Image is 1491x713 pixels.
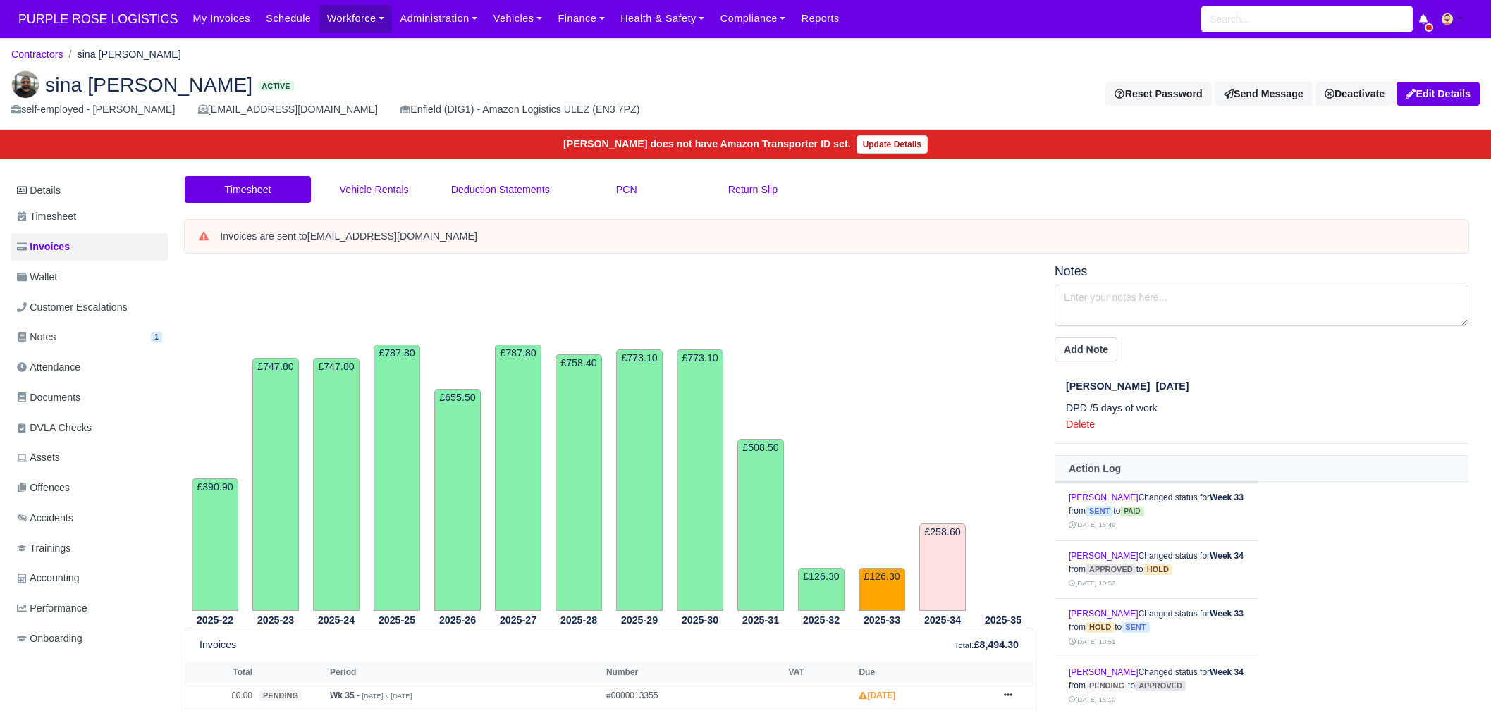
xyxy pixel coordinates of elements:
a: Deactivate [1315,82,1394,106]
div: [DATE] [1066,378,1468,395]
a: Finance [550,5,613,32]
th: VAT [785,662,856,683]
a: Accidents [11,504,168,532]
a: Contractors [11,49,63,60]
div: self-employed - [PERSON_NAME] [11,101,176,118]
div: [EMAIL_ADDRESS][DOMAIN_NAME] [198,101,378,118]
a: Wallet [11,263,168,291]
span: Assets [17,449,60,466]
span: Onboarding [17,631,82,647]
span: Accidents [17,510,73,526]
a: Offences [11,474,168,502]
strong: Week 34 [1210,667,1244,677]
span: hold [1086,622,1115,633]
span: Documents [17,390,80,406]
span: [PERSON_NAME] [1066,380,1150,392]
td: £747.80 [313,358,360,611]
th: Action Log [1055,456,1468,482]
span: Accounting [17,570,80,586]
th: 2025-31 [730,612,791,628]
a: Administration [392,5,485,32]
span: approved [1086,564,1136,575]
th: 2025-23 [245,612,306,628]
a: Reports [794,5,847,32]
small: [DATE] 15:10 [1069,695,1115,703]
a: Workforce [319,5,393,32]
td: £126.30 [798,568,845,611]
a: Details [11,178,168,204]
div: Enfield (DIG1) - Amazon Logistics ULEZ (EN3 7PZ) [400,101,639,118]
span: sent [1086,506,1113,516]
td: Changed status for from to [1055,483,1258,541]
span: pending [259,690,302,701]
th: 2025-25 [367,612,427,628]
a: Schedule [258,5,319,32]
a: Compliance [713,5,794,32]
th: 2025-26 [427,612,488,628]
a: Timesheet [185,176,311,204]
strong: [DATE] [859,690,895,700]
td: £758.40 [556,354,602,611]
span: approved [1135,681,1186,691]
th: 2025-34 [912,612,973,628]
a: Assets [11,444,168,471]
a: Notes 1 [11,323,168,351]
a: Onboarding [11,625,168,652]
a: DVLA Checks [11,414,168,442]
td: £258.60 [919,523,966,611]
a: Return Slip [689,176,816,204]
span: paid [1120,507,1143,516]
div: Invoices are sent to [220,230,1454,244]
button: Add Note [1055,337,1117,361]
a: Vehicle Rentals [311,176,437,204]
div: sina sami [1,59,1490,130]
a: PCN [563,176,689,204]
span: Offences [17,480,70,496]
a: Customer Escalations [11,294,168,321]
th: Total [185,662,256,683]
th: Number [603,662,785,683]
a: Performance [11,595,168,622]
a: [PERSON_NAME] [1069,492,1139,502]
th: 2025-35 [973,612,1033,628]
span: Wallet [17,269,57,285]
th: 2025-32 [791,612,852,628]
td: £773.10 [677,349,723,611]
a: Update Details [857,135,928,154]
th: 2025-24 [306,612,367,628]
a: PURPLE ROSE LOGISTICS [11,6,185,33]
a: My Invoices [185,5,258,32]
td: Changed status for from to [1055,599,1258,657]
th: Period [326,662,603,683]
p: DPD /5 days of work [1066,400,1468,416]
strong: [EMAIL_ADDRESS][DOMAIN_NAME] [307,230,477,242]
li: sina [PERSON_NAME] [63,46,181,63]
td: £787.80 [495,345,541,611]
h6: Invoices [200,639,236,651]
span: PURPLE ROSE LOGISTICS [11,5,185,33]
td: £655.50 [434,389,481,611]
td: #0000013355 [603,683,785,709]
th: 2025-27 [488,612,548,628]
a: Vehicles [486,5,551,32]
strong: Week 34 [1210,551,1244,561]
td: £0.00 [185,683,256,709]
strong: Week 33 [1210,492,1244,502]
span: Invoices [17,239,70,255]
small: [DATE] 15:49 [1069,521,1115,528]
span: Customer Escalations [17,299,128,316]
small: [DATE] » [DATE] [362,692,412,700]
strong: Week 33 [1210,609,1244,619]
span: Attendance [17,359,80,376]
th: 2025-30 [670,612,730,628]
h5: Notes [1055,264,1468,279]
a: Invoices [11,233,168,261]
a: Attendance [11,354,168,381]
td: £390.90 [192,478,238,611]
span: 1 [151,332,162,342]
span: Trainings [17,540,70,557]
span: pending [1086,681,1128,691]
small: [DATE] 10:51 [1069,638,1115,645]
a: Trainings [11,535,168,562]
